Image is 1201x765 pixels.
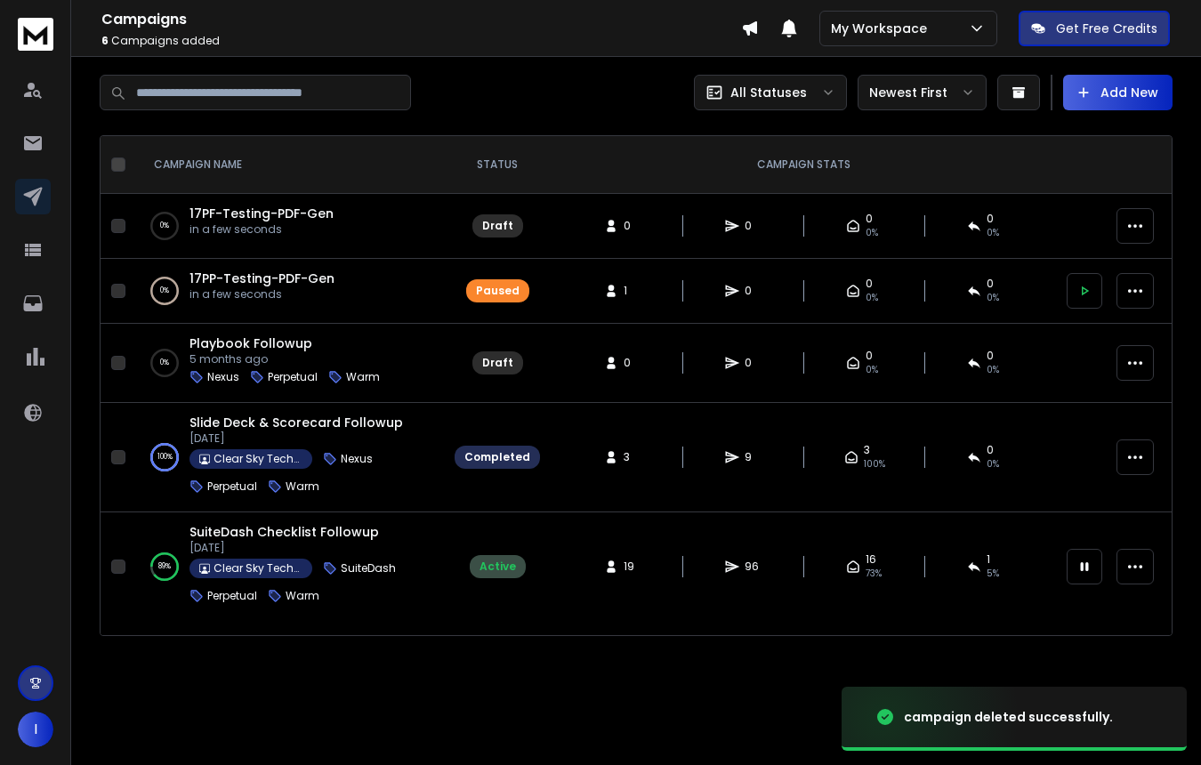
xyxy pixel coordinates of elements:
span: 0% [987,226,999,240]
p: Get Free Credits [1056,20,1157,37]
div: Active [480,560,516,574]
span: 1 [987,552,990,567]
div: Draft [482,219,513,233]
p: Perpetual [207,479,257,494]
span: 0% [866,291,878,305]
span: 0% [866,363,878,377]
span: 3 [864,443,870,457]
p: 0 % [160,217,169,235]
p: 0 % [160,354,169,372]
span: 100 % [864,457,885,471]
td: 0%17PP-Testing-PDF-Genin a few seconds [133,259,444,324]
div: Draft [482,356,513,370]
span: 1 [624,284,641,298]
span: 0 [624,219,641,233]
p: Warm [286,479,319,494]
span: 3 [624,450,641,464]
td: 89%SuiteDash Checklist Followup[DATE]Clear Sky TechnologiesSuiteDashPerpetualWarm [133,512,444,622]
p: Warm [346,370,380,384]
span: 0 [987,349,994,363]
p: Nexus [341,452,373,466]
button: Get Free Credits [1019,11,1170,46]
button: I [18,712,53,747]
span: 0 [987,277,994,291]
p: [DATE] [189,431,426,446]
span: 0 [745,284,762,298]
p: Clear Sky Technologies [214,561,302,576]
a: Playbook Followup [189,334,312,352]
span: 5 % [987,567,999,581]
a: Slide Deck & Scorecard Followup [189,414,403,431]
p: Perpetual [268,370,318,384]
span: 0 [624,356,641,370]
span: 16 [866,552,876,567]
th: CAMPAIGN NAME [133,136,444,194]
div: Completed [464,450,530,464]
td: 0%Playbook Followup5 months agoNexusPerpetualWarm [133,324,444,403]
div: campaign deleted successfully. [904,708,1113,726]
p: 5 months ago [189,352,380,366]
th: CAMPAIGN STATS [551,136,1056,194]
span: 0 [866,349,873,363]
span: 0 [987,212,994,226]
span: 19 [624,560,641,574]
td: 100%Slide Deck & Scorecard Followup[DATE]Clear Sky TechnologiesNexusPerpetualWarm [133,403,444,512]
span: 0 [745,219,762,233]
img: logo [18,18,53,51]
span: 9 [745,450,762,464]
a: 17PF-Testing-PDF-Gen [189,205,334,222]
p: in a few seconds [189,287,335,302]
p: in a few seconds [189,222,334,237]
p: 89 % [158,558,171,576]
p: Nexus [207,370,239,384]
span: 0 % [987,457,999,471]
p: All Statuses [730,84,807,101]
p: Warm [286,589,319,603]
span: 0 [866,277,873,291]
p: Campaigns added [101,34,741,48]
div: Paused [476,284,520,298]
th: STATUS [444,136,551,194]
td: 0%17PF-Testing-PDF-Genin a few seconds [133,194,444,259]
p: 0 % [160,282,169,300]
span: 0% [987,291,999,305]
p: Perpetual [207,589,257,603]
span: 0 [987,443,994,457]
a: SuiteDash Checklist Followup [189,523,379,541]
button: Add New [1063,75,1173,110]
span: 96 [745,560,762,574]
span: 6 [101,33,109,48]
h1: Campaigns [101,9,741,30]
span: 73 % [866,567,882,581]
p: My Workspace [831,20,934,37]
p: SuiteDash [341,561,396,576]
span: 0 [745,356,762,370]
span: 0% [866,226,878,240]
p: 100 % [157,448,173,466]
span: 0 [866,212,873,226]
p: Clear Sky Technologies [214,452,302,466]
a: 17PP-Testing-PDF-Gen [189,270,335,287]
button: Newest First [858,75,987,110]
span: 0% [987,363,999,377]
p: [DATE] [189,541,426,555]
